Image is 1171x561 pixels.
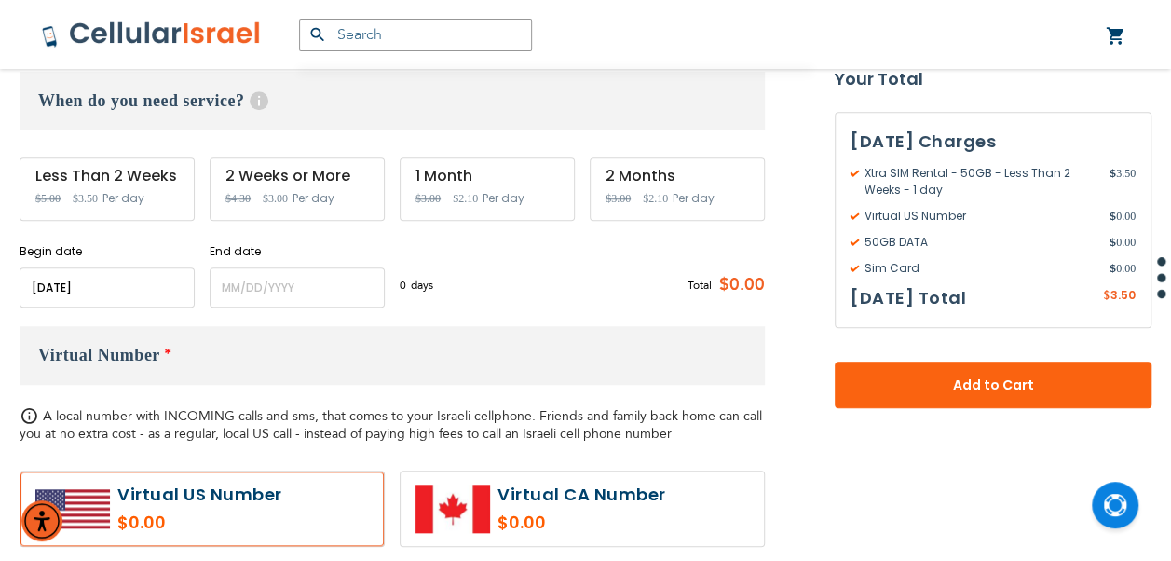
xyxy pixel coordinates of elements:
div: 2 Weeks or More [225,168,369,185]
span: $ [1103,288,1110,305]
span: Per day [673,190,715,207]
input: Search [299,19,532,51]
span: $3.00 [263,192,288,205]
input: MM/DD/YYYY [20,267,195,308]
span: $2.10 [453,192,478,205]
h3: When do you need service? [20,72,765,130]
button: Add to Cart [835,362,1151,408]
span: Total [688,277,712,294]
span: 3.50 [1110,165,1136,198]
span: $5.00 [35,192,61,205]
span: Sim Card [851,260,1110,277]
input: MM/DD/YYYY [210,267,385,308]
span: Per day [483,190,524,207]
span: $3.50 [73,192,98,205]
span: $0.00 [712,271,765,299]
span: Per day [102,190,144,207]
span: A local number with INCOMING calls and sms, that comes to your Israeli cellphone. Friends and fam... [20,407,762,443]
span: Virtual US Number [851,208,1110,225]
span: 50GB DATA [851,234,1110,251]
div: Accessibility Menu [21,500,62,541]
span: $ [1110,234,1116,251]
span: $3.00 [606,192,631,205]
span: $3.00 [415,192,441,205]
span: 3.50 [1110,287,1136,303]
label: End date [210,243,385,260]
span: Help [250,91,268,110]
span: $2.10 [643,192,668,205]
span: $4.30 [225,192,251,205]
strong: Your Total [835,65,1151,93]
label: Begin date [20,243,195,260]
span: days [411,277,433,294]
span: 0.00 [1110,208,1136,225]
h3: [DATE] Charges [851,128,1136,156]
div: Less Than 2 Weeks [35,168,179,185]
span: 0.00 [1110,234,1136,251]
span: $ [1110,165,1116,182]
span: Per day [293,190,334,207]
span: 0.00 [1110,260,1136,277]
span: Xtra SIM Rental - 50GB - Less Than 2 Weeks - 1 day [851,165,1110,198]
img: Cellular Israel [41,21,262,48]
div: 2 Months [606,168,749,185]
h3: [DATE] Total [851,284,966,312]
span: $ [1110,260,1116,277]
span: 0 [400,277,411,294]
span: Virtual Number [38,346,160,364]
div: 1 Month [415,168,559,185]
span: $ [1110,208,1116,225]
span: Add to Cart [896,376,1090,395]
